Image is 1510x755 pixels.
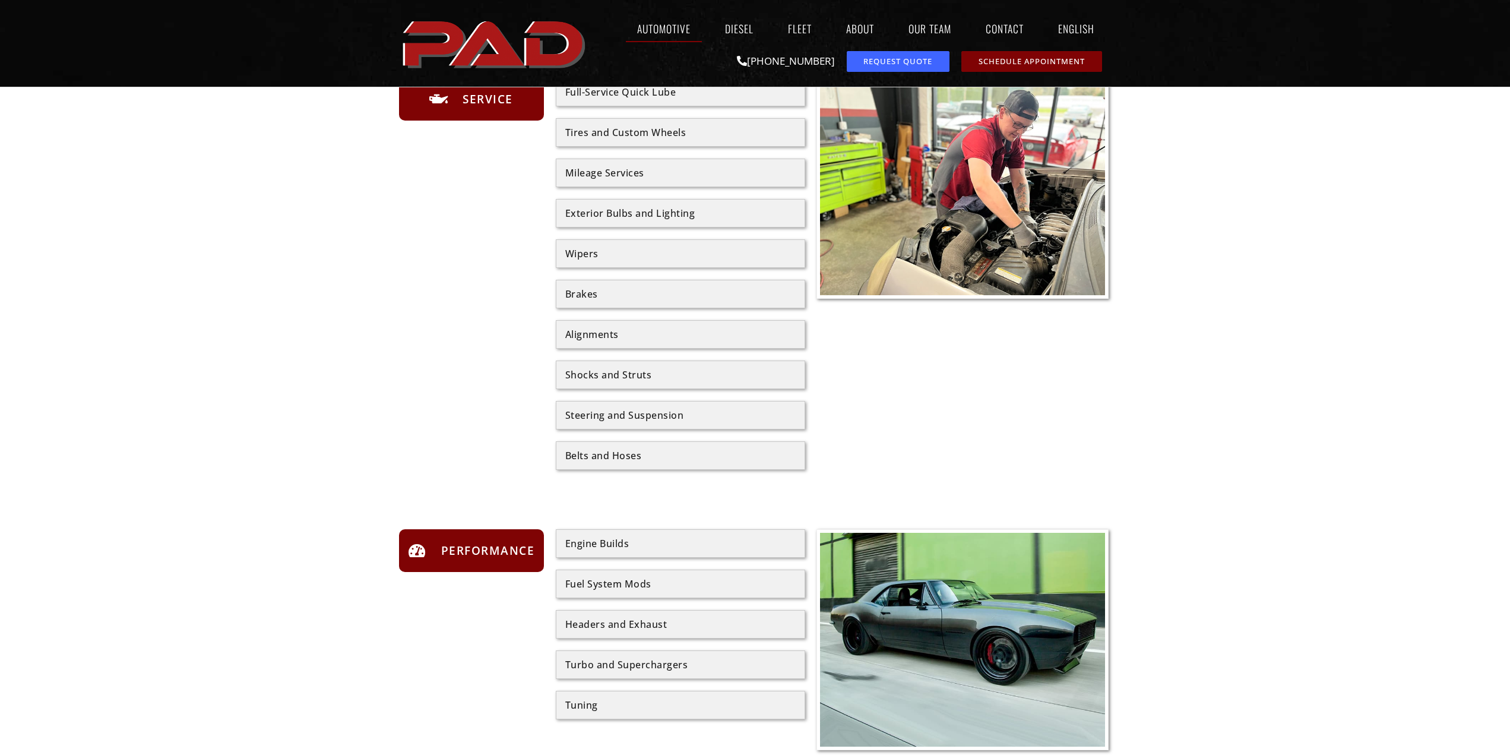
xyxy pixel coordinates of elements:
a: Automotive [626,15,702,42]
nav: Menu [591,15,1112,42]
a: request a service or repair quote [847,51,949,72]
div: Turbo and Superchargers [565,660,796,669]
div: Exterior Bulbs and Lighting [565,209,796,218]
div: Fuel System Mods [565,579,796,589]
div: Belts and Hoses [565,451,796,460]
div: Tuning [565,700,796,710]
div: Brakes [565,289,796,299]
div: Headers and Exhaust [565,620,796,629]
div: Mileage Services [565,168,796,178]
div: Full-Service Quick Lube [565,87,796,97]
div: Wipers [565,249,796,258]
a: English [1047,15,1112,42]
div: Shocks and Struts [565,370,796,380]
div: Tires and Custom Wheels [565,128,796,137]
img: A matte black vintage muscle car with tinted windows and black wheels driving on a city street, b... [820,533,1106,747]
span: Request Quote [863,58,932,65]
span: Service [460,90,513,109]
span: Performance [438,541,535,560]
a: Contact [974,15,1035,42]
img: The image shows the word "PAD" in bold, red, uppercase letters with a slight shadow effect. [399,11,591,75]
a: schedule repair or service appointment [961,51,1102,72]
a: pro automotive and diesel home page [399,11,591,75]
span: Schedule Appointment [979,58,1085,65]
a: Our Team [897,15,963,42]
a: Diesel [714,15,765,42]
div: Engine Builds [565,539,796,548]
a: [PHONE_NUMBER] [737,54,835,68]
a: Fleet [777,15,823,42]
div: Steering and Suspension [565,410,796,420]
div: Alignments [565,330,796,339]
img: A mechanic wearing gloves and a cap works on the engine of a car inside an auto repair shop. [820,81,1106,296]
a: About [835,15,885,42]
